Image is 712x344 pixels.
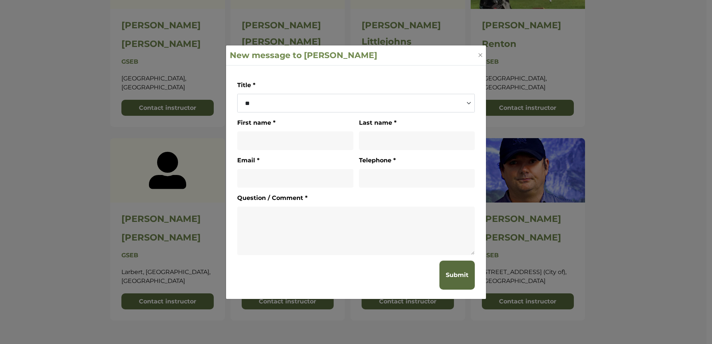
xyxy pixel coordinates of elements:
label: Title * [237,80,255,90]
button: Submit [439,261,475,290]
label: Last name * [359,118,397,128]
label: Email * [237,156,260,165]
label: Telephone * [359,156,396,165]
h4: New message to [PERSON_NAME] [230,49,377,61]
label: Question / Comment * [237,193,308,203]
button: Close [477,51,484,59]
iframe: reCAPTCHA [237,261,324,283]
label: First name * [237,118,276,128]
